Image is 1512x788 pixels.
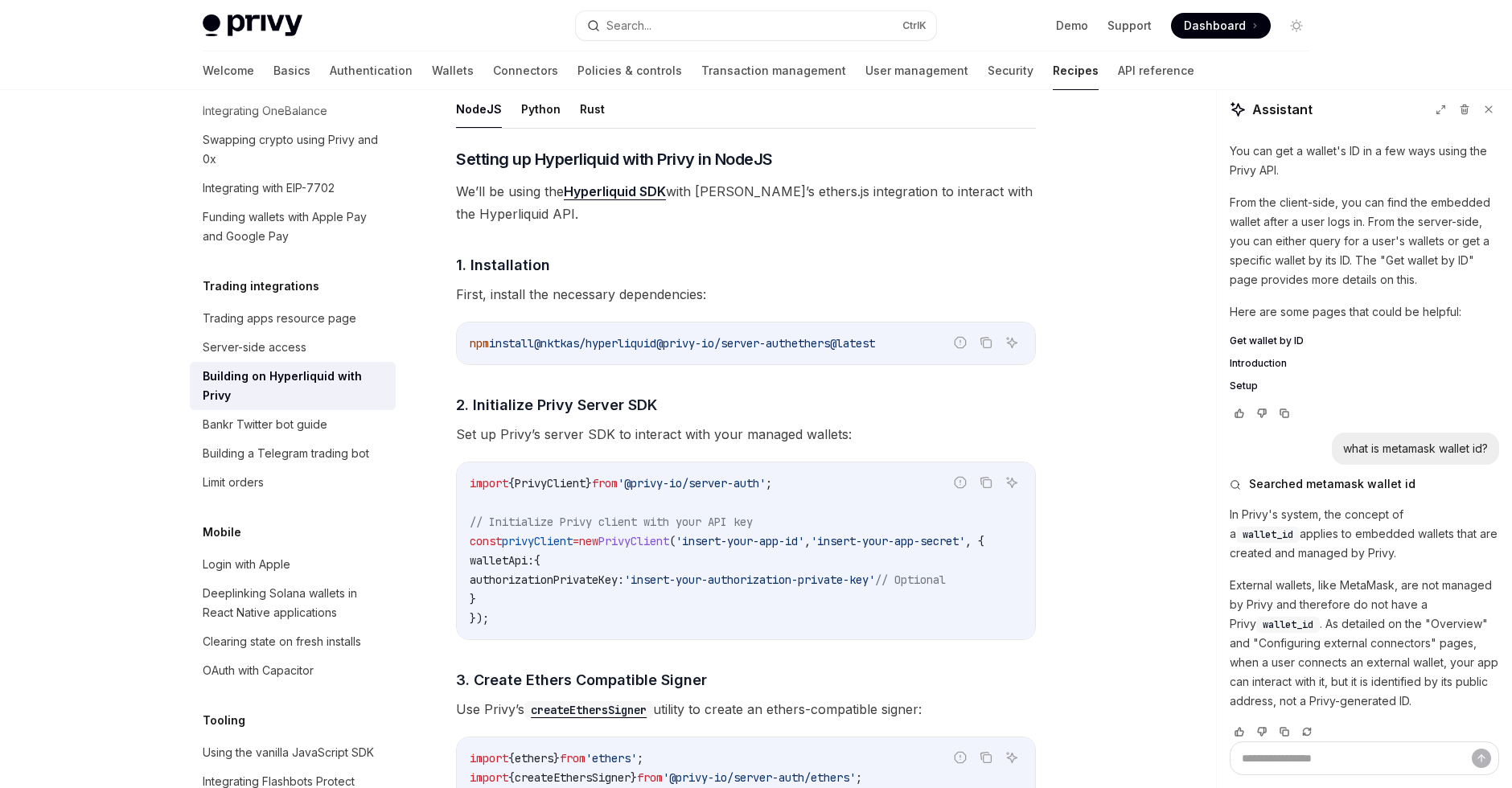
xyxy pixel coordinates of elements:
button: Copy the contents from the code block [976,472,996,493]
span: ( [669,534,676,548]
span: Searched metamask wallet id [1249,476,1415,492]
a: Security [988,51,1033,90]
span: , [804,534,811,548]
span: , { [965,534,984,548]
a: Wallets [432,51,474,90]
a: Login with Apple [190,550,396,579]
button: Ask AI [1001,472,1022,493]
a: Swapping crypto using Privy and 0x [190,125,396,174]
span: Ctrl K [902,19,927,32]
h5: Tooling [203,711,245,730]
button: Python [521,90,561,128]
p: Here are some pages that could be helpful: [1230,302,1499,322]
span: // Optional [875,573,946,587]
div: Login with Apple [203,555,290,574]
span: 1. Installation [456,254,550,276]
div: OAuth with Capacitor [203,661,314,680]
span: { [508,476,515,490]
a: Setup [1230,380,1499,392]
a: Welcome [203,51,254,90]
span: 3. Create Ethers Compatible Signer [456,669,707,691]
a: Integrating with EIP-7702 [190,174,396,203]
a: OAuth with Capacitor [190,656,396,685]
a: API reference [1118,51,1194,90]
span: }); [470,611,489,626]
a: Recipes [1053,51,1099,90]
span: PrivyClient [515,476,585,490]
button: Toggle dark mode [1284,13,1309,39]
span: @nktkas/hyperliquid [534,336,656,351]
div: Clearing state on fresh installs [203,632,361,651]
a: Policies & controls [577,51,682,90]
a: Get wallet by ID [1230,334,1499,347]
a: Basics [273,51,310,90]
a: User management [865,51,968,90]
a: Building a Telegram trading bot [190,439,396,468]
button: Searched metamask wallet id [1230,476,1499,492]
span: '@privy-io/server-auth' [618,476,766,490]
button: Report incorrect code [950,332,971,353]
span: 'insert-your-authorization-private-key' [624,573,875,587]
h5: Mobile [203,523,241,542]
code: createEthersSigner [524,701,653,719]
span: 'insert-your-app-id' [676,534,804,548]
span: } [470,592,476,606]
h5: Trading integrations [203,277,319,296]
span: 'insert-your-app-secret' [811,534,965,548]
span: } [585,476,592,490]
span: authorizationPrivateKey: [470,573,624,587]
div: Limit orders [203,473,264,492]
span: wallet_id [1263,618,1313,631]
span: from [592,476,618,490]
p: External wallets, like MetaMask, are not managed by Privy and therefore do not have a Privy . As ... [1230,576,1499,711]
span: Use Privy’s utility to create an ethers-compatible signer: [456,698,1036,720]
a: createEthersSigner [524,701,653,717]
span: Dashboard [1184,18,1246,34]
button: Send message [1472,749,1491,768]
span: // Initialize Privy client with your API key [470,515,753,529]
a: Connectors [493,51,558,90]
span: install [489,336,534,351]
div: Building a Telegram trading bot [203,444,369,463]
button: Search...CtrlK [576,11,936,40]
span: Get wallet by ID [1230,334,1304,347]
a: Authentication [330,51,413,90]
p: In Privy's system, the concept of a applies to embedded wallets that are created and managed by P... [1230,505,1499,563]
div: Using the vanilla JavaScript SDK [203,743,374,762]
span: Set up Privy’s server SDK to interact with your managed wallets: [456,423,1036,445]
a: Transaction management [701,51,846,90]
span: Assistant [1252,100,1313,119]
p: From the client-side, you can find the embedded wallet after a user logs in. From the server-side... [1230,193,1499,289]
span: const [470,534,502,548]
a: Introduction [1230,357,1499,370]
a: Dashboard [1171,13,1271,39]
a: Building on Hyperliquid with Privy [190,362,396,410]
span: walletApi: [470,553,534,568]
a: Support [1107,18,1152,34]
a: Demo [1056,18,1088,34]
span: new [579,534,598,548]
div: Trading apps resource page [203,309,356,328]
div: what is metamask wallet id? [1343,441,1488,457]
a: Clearing state on fresh installs [190,627,396,656]
span: ; [766,476,772,490]
span: First, install the necessary dependencies: [456,283,1036,306]
img: light logo [203,14,302,37]
div: Search... [606,16,651,35]
span: wallet_id [1243,528,1293,541]
span: Introduction [1230,357,1287,370]
span: We’ll be using the with [PERSON_NAME]’s ethers.js integration to interact with the Hyperliquid API. [456,180,1036,225]
span: import [470,476,508,490]
span: PrivyClient [598,534,669,548]
a: Trading apps resource page [190,304,396,333]
span: { [534,553,540,568]
div: Building on Hyperliquid with Privy [203,367,386,405]
span: Setup [1230,380,1258,392]
div: Swapping crypto using Privy and 0x [203,130,386,169]
div: Server-side access [203,338,306,357]
a: Using the vanilla JavaScript SDK [190,738,396,767]
span: 2. Initialize Privy Server SDK [456,394,657,416]
button: Rust [580,90,605,128]
div: Integrating with EIP-7702 [203,179,335,198]
span: = [573,534,579,548]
